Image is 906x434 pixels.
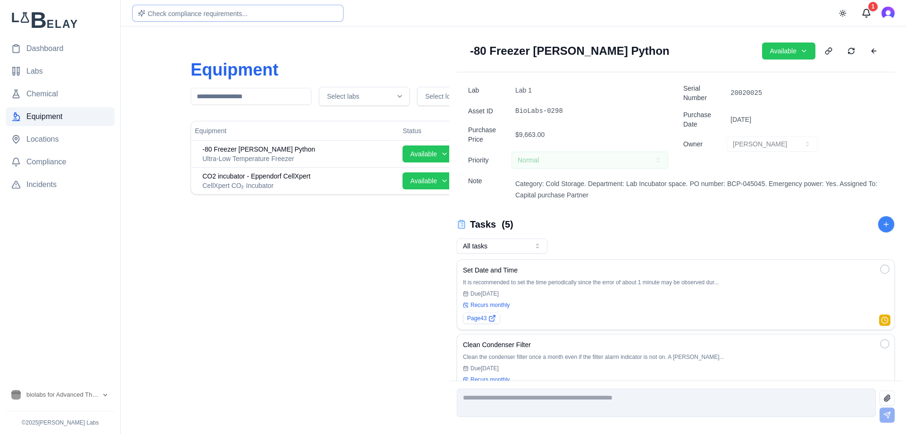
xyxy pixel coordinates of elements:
span: biolabs for Advanced Therapeutics Philadelphia [26,391,101,399]
th: Status [399,121,482,140]
span: [DATE] [730,115,751,124]
span: Lab 1 [515,85,532,95]
div: CellXpert CO₂ Incubator [202,181,395,190]
span: Category: Cold Storage. Department: Lab Incubator space. PO number: BCP-045045. Emergency power: ... [515,180,879,199]
span: Labs [26,66,43,77]
h1: Equipment [191,60,278,79]
span: Recurs monthly [470,376,510,383]
label: Note [468,176,506,186]
button: Available [403,145,456,162]
span: Compliance [26,156,66,168]
button: Add New Task to this Lab [878,216,895,233]
button: Toggle theme [834,5,851,22]
p: It is recommended to set the time periodically since the error of about 1 minute may be observed ... [463,279,889,286]
p: Clean the condenser filter once a month even if the filter alarm indicator is not on. A [PERSON_N... [463,353,889,361]
span: ( 5 ) [502,218,513,231]
div: 1 [868,2,878,11]
span: -80 Freezer [PERSON_NAME] Python [202,145,315,154]
span: Due [DATE] [470,290,499,298]
span: Recurs monthly [470,301,510,309]
span: Incidents [26,179,57,190]
h4: Set Date and Time [463,265,518,275]
label: Purchase Date [683,110,721,129]
span: Page 43 [467,315,496,322]
span: $9,663.00 [515,130,545,139]
span: 20020025 [730,88,762,98]
img: Lab Belay Logo [6,11,115,28]
h3: Tasks [470,218,496,231]
span: Select locations [425,92,471,101]
span: CO2 incubator - Eppendorf CellXpert [202,171,310,181]
button: Available [762,43,815,60]
button: Messages (1 unread) [857,4,876,23]
label: Owner [683,139,721,149]
span: Select labs [327,92,359,101]
p: © 2025 [PERSON_NAME] Labs [6,419,115,426]
button: Page43 [463,313,500,324]
img: biolabs for Advanced Therapeutics Philadelphia [11,390,21,400]
label: Purchase Price [468,125,506,144]
button: Available [403,172,456,189]
button: Open user button [881,7,895,20]
div: Ultra-Low Temperature Freezer [202,154,395,163]
span: Chemical [26,88,58,100]
label: Asset ID [468,106,506,116]
span: Equipment [26,111,63,122]
img: Connor Schmitt [881,7,895,20]
span: Check compliance requirements... [148,10,248,17]
label: Lab [468,85,506,95]
span: BioLabs-0298 [515,106,563,116]
label: Serial Number [683,84,721,102]
h1: -80 Freezer [PERSON_NAME] Python [468,42,671,60]
span: Due [DATE] [470,365,499,372]
span: Dashboard [26,43,63,54]
h4: Clean Condenser Filter [463,340,531,349]
span: Locations [26,134,59,145]
button: Open organization switcher [6,386,115,403]
th: Equipment [191,121,399,140]
label: Priority [468,155,506,165]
